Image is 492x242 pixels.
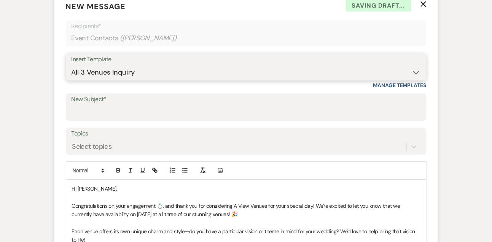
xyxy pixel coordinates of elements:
span: New Message [66,2,126,11]
label: Topics [72,129,421,140]
a: Manage Templates [373,82,427,89]
p: Congratulations on your engagement 💍, and thank you for considering A View Venues for your specia... [72,202,420,219]
span: ( [PERSON_NAME] ) [120,33,177,43]
p: Recipients* [72,21,421,31]
p: Hi [PERSON_NAME], [72,185,420,193]
div: Select topics [72,142,112,152]
div: Event Contacts [72,31,421,46]
div: Insert Template [72,54,421,65]
label: New Subject* [72,94,421,105]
